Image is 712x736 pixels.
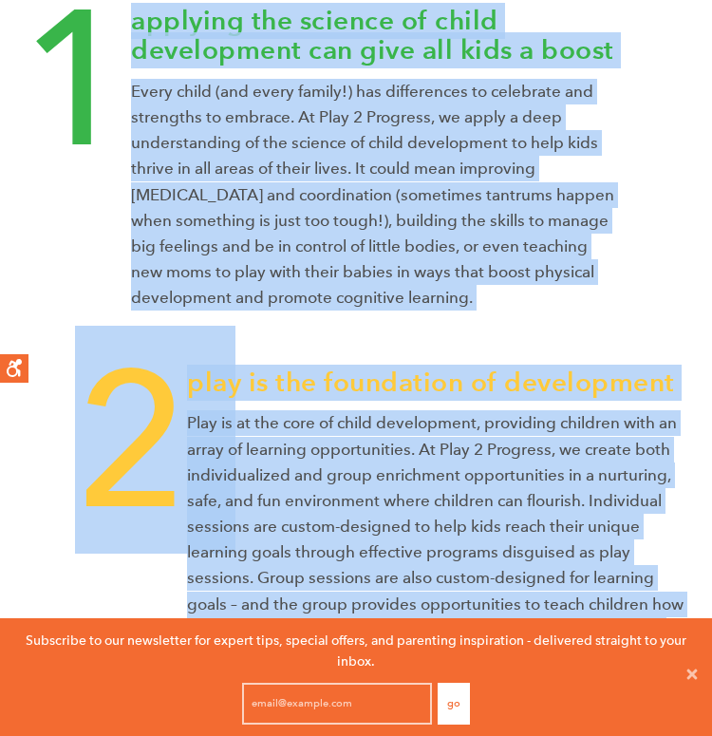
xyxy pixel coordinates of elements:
[187,410,693,669] p: Play is at the core of child development, providing children with an array of learning opportunit...
[187,368,693,398] h3: play is the foundation of development
[19,7,131,149] h2: 1
[25,630,687,671] p: Subscribe to our newsletter for expert tips, special offers, and parenting inspiration - delivere...
[438,683,470,725] button: Go
[242,683,432,725] input: email@example.com
[75,368,187,511] h2: 2
[131,7,693,66] h3: applying the science of child development can give all kids a boost
[131,79,693,311] p: Every child (and every family!) has differences to celebrate and strengths to embrace. At Play 2 ...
